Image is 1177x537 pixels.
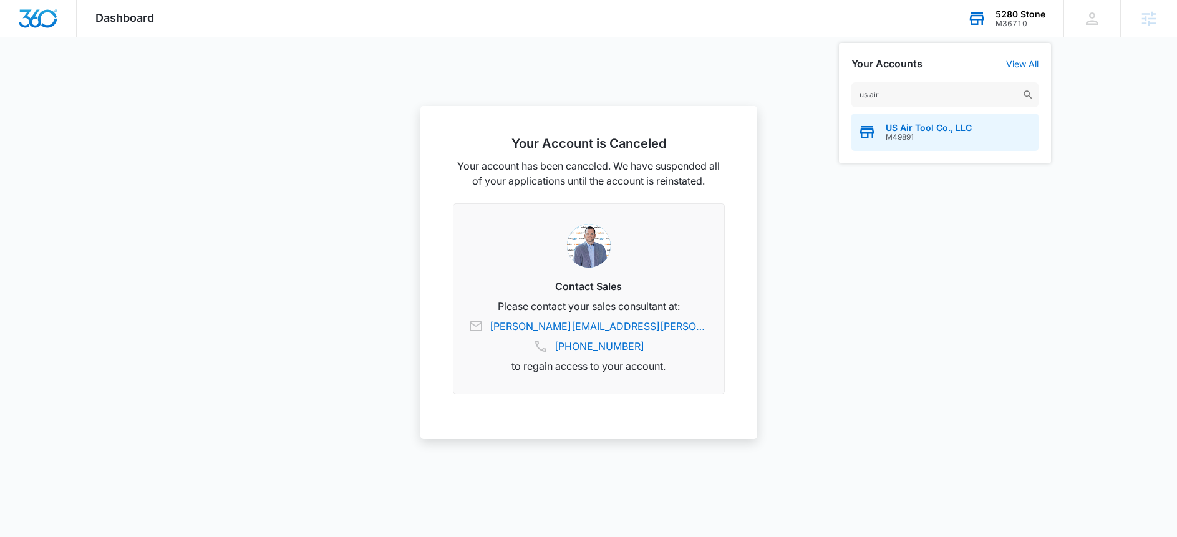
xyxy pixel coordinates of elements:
div: account id [995,19,1045,28]
input: Search Accounts [851,82,1039,107]
span: US Air Tool Co., LLC [886,123,972,133]
h2: Your Accounts [851,58,923,70]
span: M49891 [886,133,972,142]
a: [PHONE_NUMBER] [555,339,644,354]
span: Dashboard [95,11,154,24]
button: US Air Tool Co., LLCM49891 [851,114,1039,151]
h2: Your Account is Canceled [453,136,725,151]
div: account name [995,9,1045,19]
a: [PERSON_NAME][EMAIL_ADDRESS][PERSON_NAME][DOMAIN_NAME] [490,319,709,334]
a: View All [1006,59,1039,69]
p: Please contact your sales consultant at: to regain access to your account. [468,299,709,374]
h3: Contact Sales [468,279,709,294]
p: Your account has been canceled. We have suspended all of your applications until the account is r... [453,158,725,188]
